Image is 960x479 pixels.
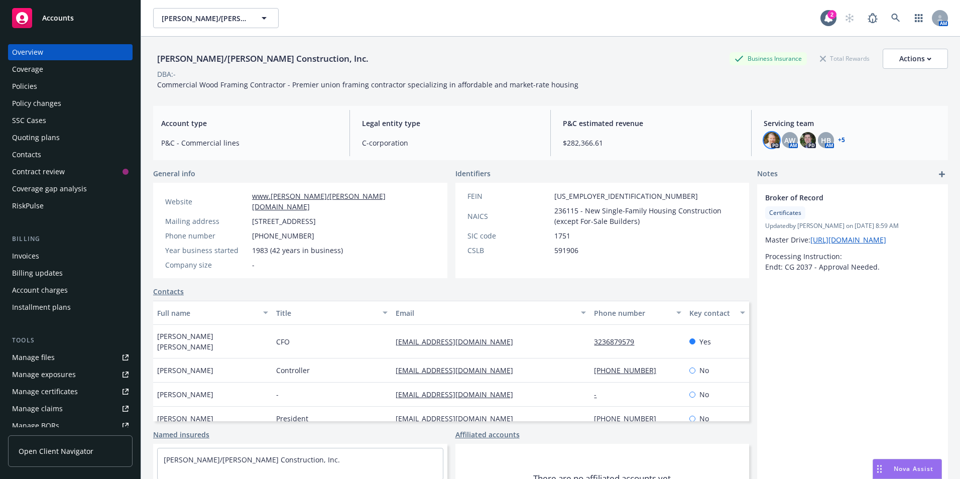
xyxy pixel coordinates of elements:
[276,308,376,318] div: Title
[157,331,268,352] span: [PERSON_NAME] [PERSON_NAME]
[467,211,550,221] div: NAICS
[396,390,521,399] a: [EMAIL_ADDRESS][DOMAIN_NAME]
[157,413,213,424] span: [PERSON_NAME]
[8,367,133,383] span: Manage exposures
[276,336,290,347] span: CFO
[821,135,831,146] span: HB
[19,446,93,456] span: Open Client Navigator
[157,80,578,89] span: Commercial Wood Framing Contractor - Premier union framing contractor specializing in affordable ...
[12,44,43,60] div: Overview
[252,260,255,270] span: -
[685,301,749,325] button: Key contact
[810,235,886,245] a: [URL][DOMAIN_NAME]
[362,118,538,129] span: Legal entity type
[765,234,940,245] p: Master Drive:
[8,61,133,77] a: Coverage
[873,459,942,479] button: Nova Assist
[886,8,906,28] a: Search
[8,299,133,315] a: Installment plans
[689,308,734,318] div: Key contact
[392,301,590,325] button: Email
[765,192,914,203] span: Broker of Record
[765,251,940,272] p: Processing Instruction: Endt: CG 2037 - Approval Needed.
[153,8,279,28] button: [PERSON_NAME]/[PERSON_NAME] Construction, Inc.
[8,401,133,417] a: Manage claims
[563,118,739,129] span: P&C estimated revenue
[764,132,780,148] img: photo
[161,118,337,129] span: Account type
[12,95,61,111] div: Policy changes
[765,221,940,230] span: Updated by [PERSON_NAME] on [DATE] 8:59 AM
[554,205,738,226] span: 236115 - New Single-Family Housing Construction (except For-Sale Builders)
[276,413,308,424] span: President
[8,4,133,32] a: Accounts
[396,337,521,346] a: [EMAIL_ADDRESS][DOMAIN_NAME]
[467,245,550,256] div: CSLB
[8,335,133,345] div: Tools
[594,366,664,375] a: [PHONE_NUMBER]
[12,164,65,180] div: Contract review
[554,230,570,241] span: 1751
[157,308,257,318] div: Full name
[12,130,60,146] div: Quoting plans
[784,135,795,146] span: AW
[554,245,578,256] span: 591906
[8,349,133,366] a: Manage files
[164,455,340,464] a: [PERSON_NAME]/[PERSON_NAME] Construction, Inc.
[12,282,68,298] div: Account charges
[42,14,74,22] span: Accounts
[153,301,272,325] button: Full name
[165,196,248,207] div: Website
[272,301,391,325] button: Title
[12,367,76,383] div: Manage exposures
[252,216,316,226] span: [STREET_ADDRESS]
[699,389,709,400] span: No
[8,248,133,264] a: Invoices
[8,198,133,214] a: RiskPulse
[863,8,883,28] a: Report a Bug
[467,230,550,241] div: SIC code
[554,191,698,201] span: [US_EMPLOYER_IDENTIFICATION_NUMBER]
[936,168,948,180] a: add
[162,13,249,24] span: [PERSON_NAME]/[PERSON_NAME] Construction, Inc.
[153,429,209,440] a: Named insureds
[252,230,314,241] span: [PHONE_NUMBER]
[455,429,520,440] a: Affiliated accounts
[769,208,801,217] span: Certificates
[563,138,739,148] span: $282,366.61
[757,184,948,280] div: Broker of RecordCertificatesUpdatedby [PERSON_NAME] on [DATE] 8:59 AMMaster Drive:[URL][DOMAIN_NA...
[757,168,778,180] span: Notes
[8,282,133,298] a: Account charges
[153,168,195,179] span: General info
[276,389,279,400] span: -
[8,234,133,244] div: Billing
[8,181,133,197] a: Coverage gap analysis
[8,384,133,400] a: Manage certificates
[8,112,133,129] a: SSC Cases
[815,52,875,65] div: Total Rewards
[12,112,46,129] div: SSC Cases
[165,230,248,241] div: Phone number
[764,118,940,129] span: Servicing team
[153,286,184,297] a: Contacts
[800,132,816,148] img: photo
[467,191,550,201] div: FEIN
[12,349,55,366] div: Manage files
[153,52,373,65] div: [PERSON_NAME]/[PERSON_NAME] Construction, Inc.
[161,138,337,148] span: P&C - Commercial lines
[12,401,63,417] div: Manage claims
[838,137,845,143] a: +5
[883,49,948,69] button: Actions
[396,414,521,423] a: [EMAIL_ADDRESS][DOMAIN_NAME]
[8,78,133,94] a: Policies
[165,260,248,270] div: Company size
[730,52,807,65] div: Business Insurance
[165,216,248,226] div: Mailing address
[909,8,929,28] a: Switch app
[8,147,133,163] a: Contacts
[594,390,605,399] a: -
[8,164,133,180] a: Contract review
[157,69,176,79] div: DBA: -
[165,245,248,256] div: Year business started
[12,61,43,77] div: Coverage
